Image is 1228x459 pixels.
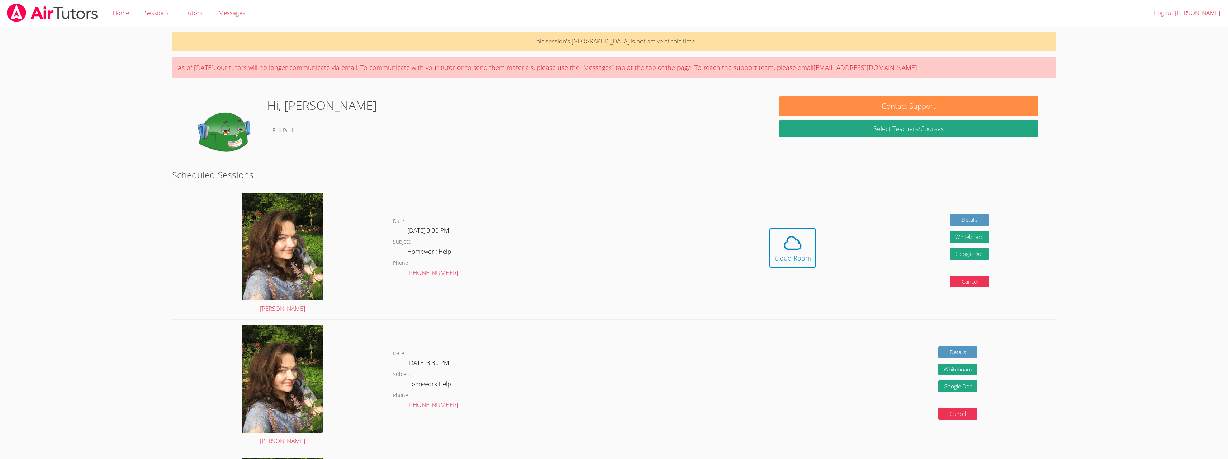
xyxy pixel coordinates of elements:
dt: Date [393,349,404,358]
a: Google Doc [938,380,978,392]
img: a.JPG [242,325,323,433]
div: As of [DATE], our tutors will no longer communicate via email. To communicate with your tutor or ... [172,57,1056,78]
dt: Subject [393,370,411,379]
dd: Homework Help [407,247,452,259]
dt: Subject [393,238,411,247]
img: airtutors_banner-c4298cdbf04f3fff15de1276eac7730deb9818008684d7c2e4769d2f7ddbe033.png [6,4,99,22]
dt: Date [393,217,404,226]
a: Edit Profile [267,125,304,136]
dt: Phone [393,391,408,400]
button: Whiteboard [938,364,978,375]
a: Details [938,346,978,358]
img: a.JPG [242,193,323,300]
a: Select Teachers/Courses [779,120,1038,137]
a: [PERSON_NAME] [242,193,323,314]
dt: Phone [393,259,408,268]
span: [DATE] 3:30 PM [407,359,449,367]
button: Contact Support [779,96,1038,116]
span: Messages [218,9,245,17]
button: Cancel [950,276,989,287]
h1: Hi, [PERSON_NAME] [267,96,377,114]
button: Whiteboard [950,231,989,243]
h2: Scheduled Sessions [172,168,1056,182]
img: default.png [190,96,261,168]
button: Cancel [938,408,978,420]
a: [PERSON_NAME] [242,325,323,446]
a: [PHONE_NUMBER] [407,268,458,277]
a: [PHONE_NUMBER] [407,401,458,409]
span: [DATE] 3:30 PM [407,226,449,234]
div: Cloud Room [774,253,811,263]
button: Cloud Room [769,228,816,268]
a: Details [950,214,989,226]
p: This session's [GEOGRAPHIC_DATA] is not active at this time [172,32,1056,51]
dd: Homework Help [407,379,452,391]
a: Google Doc [950,248,989,260]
